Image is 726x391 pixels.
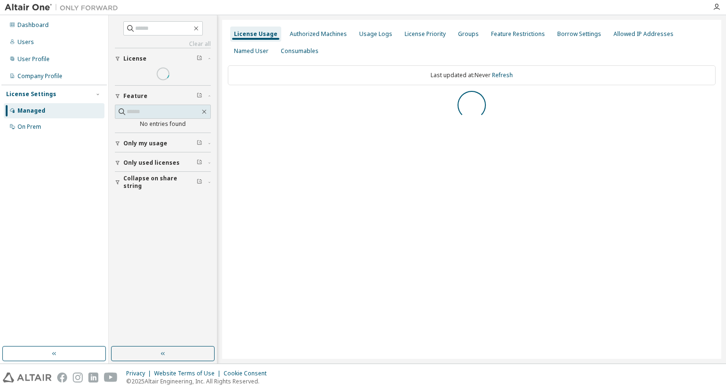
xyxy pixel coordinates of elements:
div: On Prem [17,123,41,131]
button: Only used licenses [115,152,211,173]
button: Feature [115,86,211,107]
img: Altair One [5,3,123,12]
span: Clear filter [197,92,202,100]
div: Usage Logs [359,30,392,38]
span: Only my usage [123,140,167,147]
span: Clear filter [197,140,202,147]
div: Managed [17,107,45,115]
button: Only my usage [115,133,211,154]
p: © 2025 Altair Engineering, Inc. All Rights Reserved. [126,377,272,385]
div: License Usage [234,30,277,38]
div: Website Terms of Use [154,370,224,377]
span: Clear filter [197,159,202,167]
div: License Settings [6,90,56,98]
span: Feature [123,92,147,100]
span: Clear filter [197,55,202,62]
div: Cookie Consent [224,370,272,377]
span: Only used licenses [123,159,180,167]
div: License Priority [405,30,446,38]
div: No entries found [115,120,211,128]
div: Groups [458,30,479,38]
button: License [115,48,211,69]
span: Collapse on share string [123,175,197,190]
div: Borrow Settings [557,30,601,38]
a: Refresh [492,71,513,79]
div: Consumables [281,47,319,55]
div: Authorized Machines [290,30,347,38]
img: facebook.svg [57,373,67,382]
img: altair_logo.svg [3,373,52,382]
a: Clear all [115,40,211,48]
div: Users [17,38,34,46]
div: Dashboard [17,21,49,29]
span: Clear filter [197,178,202,186]
div: Feature Restrictions [491,30,545,38]
span: License [123,55,147,62]
div: Named User [234,47,268,55]
div: Last updated at: Never [228,65,716,85]
div: User Profile [17,55,50,63]
div: Privacy [126,370,154,377]
div: Allowed IP Addresses [614,30,674,38]
button: Collapse on share string [115,172,211,193]
img: youtube.svg [104,373,118,382]
div: Company Profile [17,72,62,80]
img: instagram.svg [73,373,83,382]
img: linkedin.svg [88,373,98,382]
